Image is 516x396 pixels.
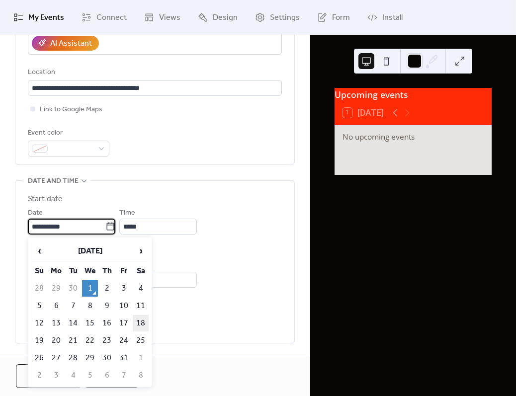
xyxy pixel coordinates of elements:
td: 19 [31,332,47,349]
th: Fr [116,263,132,279]
td: 28 [31,280,47,297]
th: [DATE] [48,240,132,262]
td: 15 [82,315,98,331]
td: 17 [116,315,132,331]
span: Connect [96,12,127,24]
td: 2 [99,280,115,297]
div: Start date [28,193,63,205]
th: We [82,263,98,279]
div: AI Assistant [50,38,92,50]
td: 14 [65,315,81,331]
th: Su [31,263,47,279]
span: Settings [270,12,300,24]
td: 21 [65,332,81,349]
td: 5 [31,298,47,314]
button: Cancel [16,364,81,388]
td: 6 [99,367,115,384]
a: Install [360,4,410,31]
a: Views [137,4,188,31]
td: 30 [65,280,81,297]
td: 7 [116,367,132,384]
td: 29 [48,280,64,297]
a: Form [310,4,357,31]
span: Install [382,12,403,24]
td: 3 [116,280,132,297]
td: 5 [82,367,98,384]
span: ‹ [32,241,47,261]
span: Time [119,207,135,219]
td: 22 [82,332,98,349]
td: 28 [65,350,81,366]
td: 1 [82,280,98,297]
td: 24 [116,332,132,349]
td: 3 [48,367,64,384]
th: Th [99,263,115,279]
td: 11 [133,298,149,314]
td: 4 [65,367,81,384]
th: Tu [65,263,81,279]
td: 2 [31,367,47,384]
span: Date [28,207,43,219]
td: 8 [133,367,149,384]
td: 26 [31,350,47,366]
th: Sa [133,263,149,279]
td: 27 [48,350,64,366]
span: Design [213,12,238,24]
span: My Events [28,12,64,24]
td: 25 [133,332,149,349]
div: Event color [28,127,107,139]
td: 29 [82,350,98,366]
td: 20 [48,332,64,349]
span: Link to Google Maps [40,104,102,116]
span: › [133,241,148,261]
td: 30 [99,350,115,366]
td: 4 [133,280,149,297]
td: 18 [133,315,149,331]
td: 6 [48,298,64,314]
td: 23 [99,332,115,349]
span: Date and time [28,175,79,187]
td: 12 [31,315,47,331]
div: Location [28,67,280,79]
span: Form [332,12,350,24]
td: 13 [48,315,64,331]
button: AI Assistant [32,36,99,51]
div: No upcoming events [343,131,484,143]
a: Settings [248,4,307,31]
th: Mo [48,263,64,279]
td: 31 [116,350,132,366]
td: 7 [65,298,81,314]
td: 10 [116,298,132,314]
td: 9 [99,298,115,314]
div: Upcoming events [335,88,492,101]
td: 8 [82,298,98,314]
td: 16 [99,315,115,331]
a: My Events [6,4,72,31]
a: Connect [74,4,134,31]
td: 1 [133,350,149,366]
span: Views [159,12,180,24]
a: Design [190,4,245,31]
